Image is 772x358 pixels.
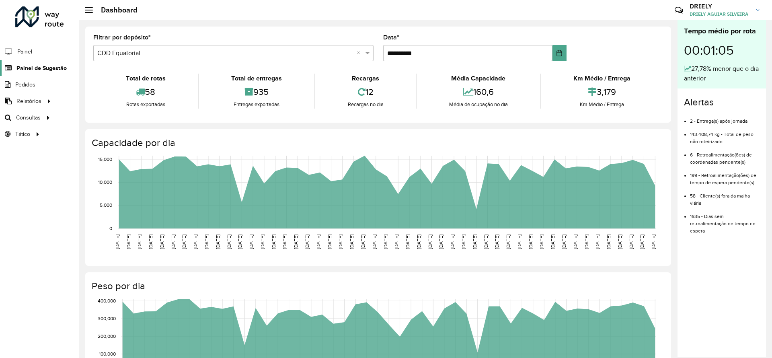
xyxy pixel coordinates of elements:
[573,235,578,249] text: [DATE]
[670,2,688,19] a: Contato Rápido
[338,235,343,249] text: [DATE]
[204,235,209,249] text: [DATE]
[552,45,567,61] button: Choose Date
[100,203,112,208] text: 5,000
[226,235,232,249] text: [DATE]
[327,235,332,249] text: [DATE]
[690,145,760,166] li: 6 - Retroalimentação(ões) de coordenadas pendente(s)
[193,235,198,249] text: [DATE]
[109,226,112,231] text: 0
[349,235,354,249] text: [DATE]
[17,47,32,56] span: Painel
[95,83,196,101] div: 58
[584,235,589,249] text: [DATE]
[98,179,112,185] text: 10,000
[383,235,388,249] text: [DATE]
[383,33,399,42] label: Data
[15,130,30,138] span: Tático
[595,235,600,249] text: [DATE]
[372,235,377,249] text: [DATE]
[651,235,656,249] text: [DATE]
[639,235,645,249] text: [DATE]
[148,235,153,249] text: [DATE]
[99,351,116,356] text: 100,000
[684,64,760,83] div: 27,78% menor que o dia anterior
[517,235,522,249] text: [DATE]
[528,235,533,249] text: [DATE]
[181,235,187,249] text: [DATE]
[201,101,312,109] div: Entregas exportadas
[690,125,760,145] li: 143.408,74 kg - Total de peso não roteirizado
[419,101,538,109] div: Média de ocupação no dia
[170,235,176,249] text: [DATE]
[98,333,116,339] text: 200,000
[215,235,220,249] text: [DATE]
[93,33,151,42] label: Filtrar por depósito
[201,83,312,101] div: 935
[561,235,567,249] text: [DATE]
[405,235,410,249] text: [DATE]
[427,235,433,249] text: [DATE]
[15,80,35,89] span: Pedidos
[201,74,312,83] div: Total de entregas
[360,235,365,249] text: [DATE]
[137,235,142,249] text: [DATE]
[419,83,538,101] div: 160,6
[92,280,663,292] h4: Peso por dia
[461,235,466,249] text: [DATE]
[550,235,555,249] text: [DATE]
[95,101,196,109] div: Rotas exportadas
[690,186,760,207] li: 58 - Cliente(s) fora da malha viária
[98,298,116,303] text: 400,000
[684,37,760,64] div: 00:01:05
[16,113,41,122] span: Consultas
[126,235,131,249] text: [DATE]
[248,235,254,249] text: [DATE]
[690,207,760,235] li: 1635 - Dias sem retroalimentação de tempo de espera
[684,26,760,37] div: Tempo médio por rota
[317,101,414,109] div: Recargas no dia
[539,235,544,249] text: [DATE]
[419,74,538,83] div: Média Capacidade
[93,6,138,14] h2: Dashboard
[237,235,242,249] text: [DATE]
[606,235,611,249] text: [DATE]
[416,235,421,249] text: [DATE]
[438,235,443,249] text: [DATE]
[690,10,750,18] span: DRIELY AGUIAR SILVEIRA
[317,74,414,83] div: Recargas
[505,235,511,249] text: [DATE]
[317,83,414,101] div: 12
[690,2,750,10] h3: DRIELY
[543,101,661,109] div: Km Médio / Entrega
[628,235,634,249] text: [DATE]
[357,48,363,58] span: Clear all
[483,235,489,249] text: [DATE]
[92,137,663,149] h4: Capacidade por dia
[472,235,477,249] text: [DATE]
[95,74,196,83] div: Total de rotas
[16,97,41,105] span: Relatórios
[690,111,760,125] li: 2 - Entrega(s) após jornada
[394,235,399,249] text: [DATE]
[690,166,760,186] li: 199 - Retroalimentação(ões) de tempo de espera pendente(s)
[98,156,112,162] text: 15,000
[617,235,622,249] text: [DATE]
[282,235,287,249] text: [DATE]
[304,235,310,249] text: [DATE]
[316,235,321,249] text: [DATE]
[260,235,265,249] text: [DATE]
[16,64,67,72] span: Painel de Sugestão
[684,97,760,108] h4: Alertas
[543,83,661,101] div: 3,179
[543,74,661,83] div: Km Médio / Entrega
[293,235,298,249] text: [DATE]
[271,235,276,249] text: [DATE]
[115,235,120,249] text: [DATE]
[159,235,164,249] text: [DATE]
[98,316,116,321] text: 300,000
[494,235,499,249] text: [DATE]
[450,235,455,249] text: [DATE]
